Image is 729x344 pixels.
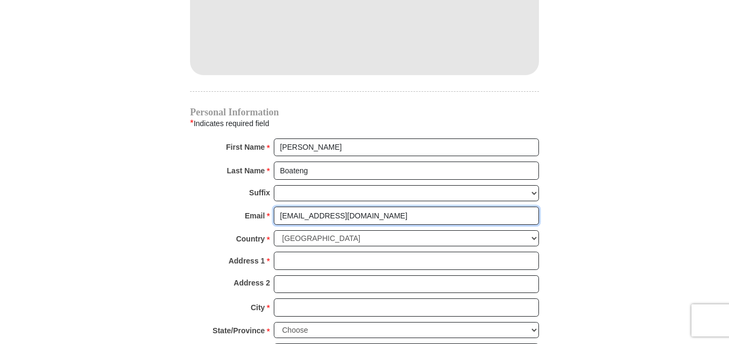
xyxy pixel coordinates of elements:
strong: Last Name [227,163,265,178]
strong: State/Province [213,323,265,338]
strong: Address 1 [229,253,265,268]
strong: Suffix [249,185,270,200]
strong: Email [245,208,265,223]
strong: Address 2 [234,275,270,290]
div: Indicates required field [190,116,539,130]
strong: First Name [226,140,265,155]
strong: City [251,300,265,315]
strong: Country [236,231,265,246]
h4: Personal Information [190,108,539,116]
